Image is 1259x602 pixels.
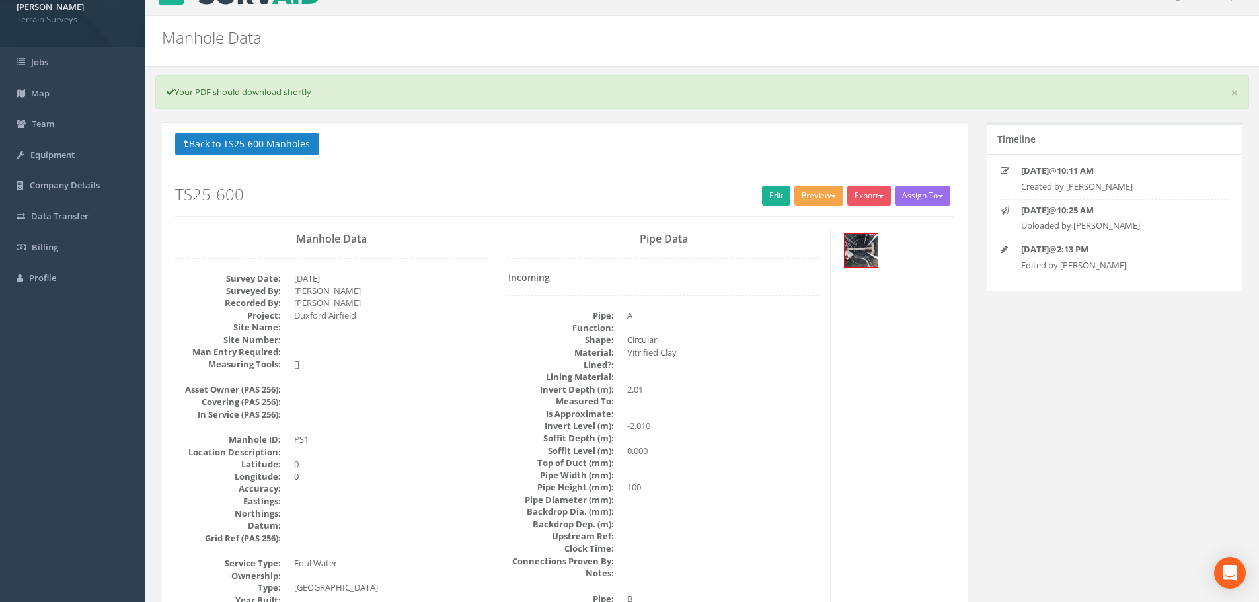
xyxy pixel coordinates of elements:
span: Equipment [30,149,75,161]
dt: Pipe Diameter (mm): [508,494,614,506]
dt: Measured To: [508,395,614,408]
dt: Northings: [175,508,281,520]
h5: Timeline [997,134,1036,144]
dt: Upstream Ref: [508,530,614,543]
img: a4e85578-d1f8-6048-4863-238808bc851a_b77f58aa-d56f-781e-33b9-d8610e21ea1e_thumb.jpg [845,234,878,267]
dt: Pipe Height (mm): [508,481,614,494]
span: Company Details [30,179,100,191]
dd: [] [294,358,488,371]
dt: Measuring Tools: [175,358,281,371]
dt: Eastings: [175,495,281,508]
button: Back to TS25-600 Manholes [175,133,319,155]
p: Uploaded by [PERSON_NAME] [1021,219,1209,232]
h3: Manhole Data [175,233,488,245]
dt: Location Description: [175,446,281,459]
dt: Project: [175,309,281,322]
dd: Duxford Airfield [294,309,488,322]
strong: [PERSON_NAME] [17,1,84,13]
dt: Recorded By: [175,297,281,309]
p: @ [1021,165,1209,177]
dt: Latitude: [175,458,281,470]
span: Jobs [31,56,48,68]
dd: [PERSON_NAME] [294,297,488,309]
dd: 0.000 [627,445,821,457]
dt: Shape: [508,334,614,346]
dt: Lining Material: [508,371,614,383]
dt: Accuracy: [175,482,281,495]
strong: 2:13 PM [1057,243,1088,255]
dt: Backdrop Dia. (mm): [508,506,614,518]
span: Data Transfer [31,210,89,222]
dt: Service Type: [175,557,281,570]
button: Export [847,186,891,206]
dd: Circular [627,334,821,346]
p: Edited by [PERSON_NAME] [1021,259,1209,272]
dt: Site Name: [175,321,281,334]
dt: Site Number: [175,334,281,346]
dt: Longitude: [175,470,281,483]
strong: [DATE] [1021,204,1049,216]
strong: [DATE] [1021,165,1049,176]
div: Open Intercom Messenger [1214,557,1246,589]
dd: 2.01 [627,383,821,396]
span: Billing [32,241,58,253]
div: Your PDF should download shortly [155,75,1249,109]
span: Map [31,87,50,99]
a: Edit [762,186,790,206]
dt: Man Entry Required: [175,346,281,358]
dd: 0 [294,470,488,483]
p: Created by [PERSON_NAME] [1021,180,1209,193]
dd: Foul Water [294,557,488,570]
dt: Top of Duct (mm): [508,457,614,469]
h2: Manhole Data [162,29,1059,46]
button: Preview [794,186,843,206]
dt: Is Approximate: [508,408,614,420]
dt: Backdrop Dep. (m): [508,518,614,531]
dt: In Service (PAS 256): [175,408,281,421]
dd: Vitrified Clay [627,346,821,359]
dt: Asset Owner (PAS 256): [175,383,281,396]
span: Profile [29,272,56,283]
strong: [DATE] [1021,243,1049,255]
dd: 0 [294,458,488,470]
span: Team [32,118,54,130]
dd: PS1 [294,433,488,446]
dt: Pipe Width (mm): [508,469,614,482]
dt: Lined?: [508,359,614,371]
span: Terrain Surveys [17,13,129,26]
dt: Survey Date: [175,272,281,285]
p: @ [1021,243,1209,256]
dt: Pipe: [508,309,614,322]
dt: Covering (PAS 256): [175,396,281,408]
dd: 100 [627,481,821,494]
dd: -2.010 [627,420,821,432]
strong: 10:11 AM [1057,165,1094,176]
strong: 10:25 AM [1057,204,1094,216]
dt: Grid Ref (PAS 256): [175,532,281,545]
dt: Manhole ID: [175,433,281,446]
dt: Soffit Level (m): [508,445,614,457]
button: Assign To [895,186,950,206]
h3: Pipe Data [508,233,821,245]
dt: Soffit Depth (m): [508,432,614,445]
dt: Clock Time: [508,543,614,555]
dd: [GEOGRAPHIC_DATA] [294,582,488,594]
dd: [PERSON_NAME] [294,285,488,297]
dt: Type: [175,582,281,594]
dt: Datum: [175,519,281,532]
dt: Surveyed By: [175,285,281,297]
dt: Connections Proven By: [508,555,614,568]
a: × [1231,86,1239,100]
dt: Function: [508,322,614,334]
dt: Notes: [508,567,614,580]
dd: [DATE] [294,272,488,285]
dt: Material: [508,346,614,359]
dt: Ownership: [175,570,281,582]
dt: Invert Level (m): [508,420,614,432]
dt: Invert Depth (m): [508,383,614,396]
dd: A [627,309,821,322]
h2: TS25-600 [175,186,954,203]
p: @ [1021,204,1209,217]
h4: Incoming [508,272,821,282]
